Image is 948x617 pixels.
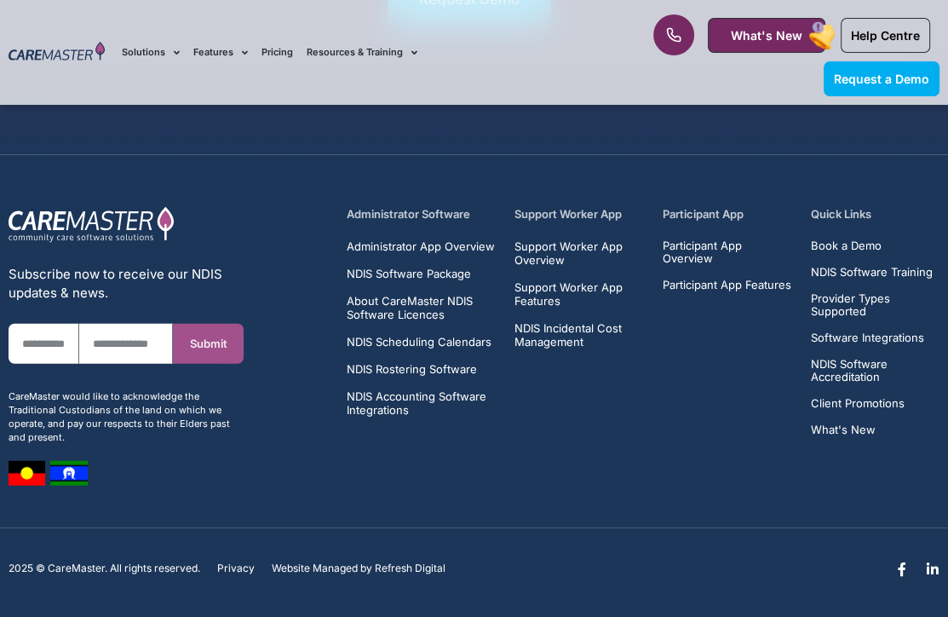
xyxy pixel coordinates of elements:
[9,389,244,444] div: CareMaster would like to acknowledge the Traditional Custodians of the land on which we operate, ...
[307,24,417,81] a: Resources & Training
[811,206,939,222] h5: Quick Links
[811,266,933,279] span: NDIS Software Training
[811,424,876,436] span: What's New
[272,562,372,574] span: Website Managed by
[347,389,495,417] a: NDIS Accounting Software Integrations
[193,24,248,81] a: Features
[347,239,495,253] a: Administrator App Overview
[514,280,643,308] a: Support Worker App Features
[731,28,802,43] span: What's New
[347,267,471,280] span: NDIS Software Package
[347,294,495,321] a: About CareMaster NDIS Software Licences
[514,239,643,267] a: Support Worker App Overview
[347,362,495,376] a: NDIS Rostering Software
[708,18,825,53] a: What's New
[347,335,491,349] span: NDIS Scheduling Calendars
[811,332,939,344] a: Software Integrations
[811,292,939,318] a: Provider Types Supported
[9,461,45,486] img: image 7
[9,42,105,63] img: CareMaster Logo
[9,206,175,244] img: CareMaster Logo Part
[811,239,939,252] a: Book a Demo
[375,562,445,574] a: Refresh Digital
[811,424,939,436] a: What's New
[663,239,791,265] a: Participant App Overview
[173,324,244,364] button: Submit
[811,239,882,252] span: Book a Demo
[811,397,905,410] span: Client Promotions
[811,358,939,383] a: NDIS Software Accreditation
[9,265,244,303] div: Subscribe now to receive our NDIS updates & news.
[811,266,939,279] a: NDIS Software Training
[217,562,255,574] a: Privacy
[514,206,643,222] h5: Support Worker App
[841,18,930,53] a: Help Centre
[347,267,495,280] a: NDIS Software Package
[811,332,924,344] span: Software Integrations
[834,72,929,86] span: Request a Demo
[9,562,200,574] p: 2025 © CareMaster. All rights reserved.
[122,24,605,81] nav: Menu
[347,335,495,349] a: NDIS Scheduling Calendars
[122,24,180,81] a: Solutions
[261,24,293,81] a: Pricing
[190,337,227,350] span: Submit
[663,279,791,291] a: Participant App Features
[851,28,920,43] span: Help Centre
[50,461,88,486] img: image 8
[811,397,939,410] a: Client Promotions
[514,321,643,349] a: NDIS Incidental Cost Management
[347,362,477,376] span: NDIS Rostering Software
[824,61,939,96] a: Request a Demo
[347,206,495,222] h5: Administrator Software
[663,206,791,222] h5: Participant App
